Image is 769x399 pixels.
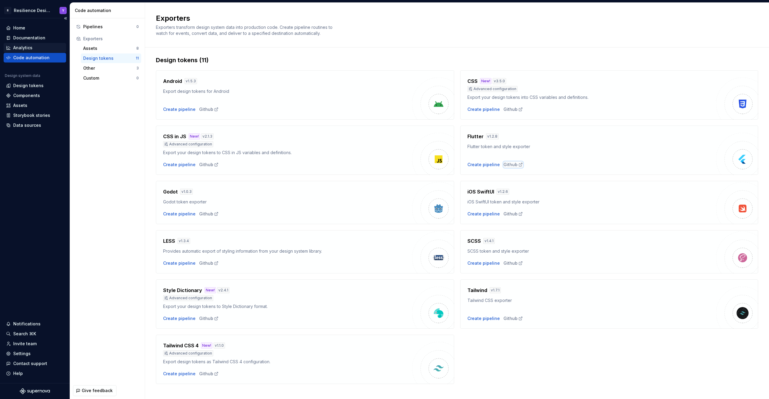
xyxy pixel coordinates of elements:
[163,88,412,94] div: Export design tokens for Android
[467,211,500,217] button: Create pipeline
[493,78,506,84] div: v 3.5.0
[136,66,139,71] div: 3
[81,63,141,73] a: Other3
[201,133,214,139] div: v 2.1.3
[480,78,491,84] div: New!
[467,248,716,254] div: SCSS token and style exporter
[13,122,41,128] div: Data sources
[467,287,487,294] h4: Tailwind
[136,24,139,29] div: 0
[163,287,202,294] h4: Style Dictionary
[4,33,66,43] a: Documentation
[163,315,196,321] button: Create pipeline
[13,351,31,357] div: Settings
[20,388,50,394] svg: Supernova Logo
[4,43,66,53] a: Analytics
[503,162,523,168] a: Github
[199,371,219,377] a: Github
[4,349,66,358] a: Settings
[13,102,27,108] div: Assets
[4,81,66,90] a: Design tokens
[4,111,66,120] a: Storybook stories
[199,315,219,321] div: Github
[4,7,11,14] div: R
[136,76,139,81] div: 0
[163,237,175,245] h4: LESS
[199,106,219,112] a: Github
[163,371,196,377] button: Create pipeline
[503,106,523,112] a: Github
[4,329,66,339] button: Search ⌘K
[503,211,523,217] a: Github
[13,321,41,327] div: Notifications
[13,331,36,337] div: Search ⌘K
[4,23,66,33] a: Home
[1,4,68,17] button: RResilience Design SystemY
[214,343,225,349] div: v 1.1.0
[62,8,64,13] div: Y
[61,14,70,23] button: Collapse sidebar
[13,83,44,89] div: Design tokens
[82,388,113,394] span: Give feedback
[83,24,136,30] div: Pipelines
[13,370,23,376] div: Help
[486,133,499,139] div: v 1.2.8
[163,303,412,309] div: Export your design tokens to Style Dictionary format.
[467,199,716,205] div: iOS SwiftUI token and style exporter
[13,25,25,31] div: Home
[483,238,495,244] div: v 1.4.1
[4,101,66,110] a: Assets
[467,86,518,92] div: Advanced configuration
[199,162,219,168] a: Github
[163,141,213,147] div: Advanced configuration
[163,133,186,140] h4: CSS in JS
[81,44,141,53] button: Assets8
[13,93,40,99] div: Components
[467,106,500,112] button: Create pipeline
[184,78,197,84] div: v 1.5.3
[467,237,481,245] h4: SCSS
[163,150,412,156] div: Export your design tokens to CSS in JS variables and definitions.
[5,73,40,78] div: Design system data
[163,162,196,168] button: Create pipeline
[13,112,50,118] div: Storybook stories
[217,287,229,293] div: v 2.4.1
[199,211,219,217] div: Github
[83,75,136,81] div: Custom
[13,341,37,347] div: Invite team
[189,133,200,139] div: New!
[13,361,47,367] div: Contact support
[13,45,32,51] div: Analytics
[467,260,500,266] div: Create pipeline
[163,260,196,266] button: Create pipeline
[74,22,141,32] button: Pipelines0
[467,78,478,85] h4: CSS
[467,162,500,168] button: Create pipeline
[163,359,412,365] div: Export design tokens as Tailwind CSS 4 configuration.
[503,315,523,321] div: Github
[83,55,136,61] div: Design tokens
[81,53,141,63] button: Design tokens11
[81,73,141,83] button: Custom0
[163,350,213,356] div: Advanced configuration
[156,14,751,23] h2: Exporters
[163,211,196,217] div: Create pipeline
[490,287,501,293] div: v 1.7.1
[73,385,117,396] button: Give feedback
[4,53,66,62] a: Code automation
[178,238,190,244] div: v 1.3.4
[4,319,66,329] button: Notifications
[4,339,66,349] a: Invite team
[13,35,45,41] div: Documentation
